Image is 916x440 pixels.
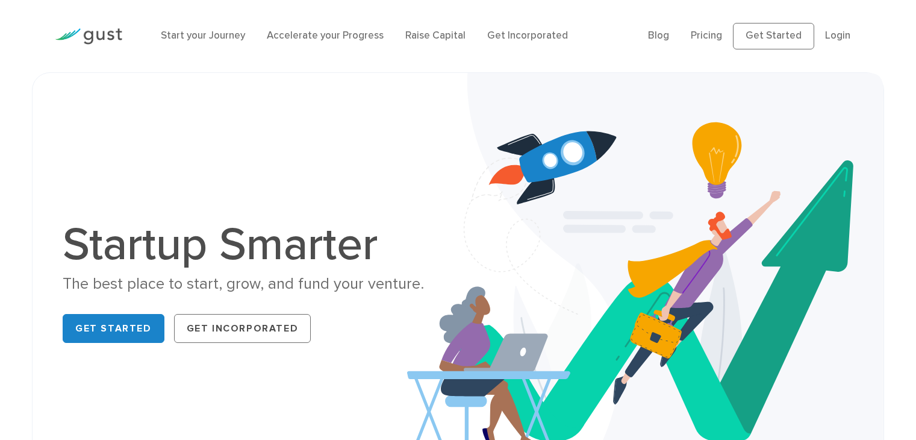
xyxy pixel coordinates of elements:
a: Pricing [691,30,722,42]
a: Accelerate your Progress [267,30,384,42]
a: Get Started [733,23,814,49]
a: Login [825,30,850,42]
a: Get Incorporated [487,30,568,42]
a: Blog [648,30,669,42]
h1: Startup Smarter [63,222,449,268]
a: Get Started [63,314,164,343]
a: Start your Journey [161,30,245,42]
a: Get Incorporated [174,314,311,343]
img: Gust Logo [55,28,122,45]
div: The best place to start, grow, and fund your venture. [63,274,449,295]
a: Raise Capital [405,30,466,42]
